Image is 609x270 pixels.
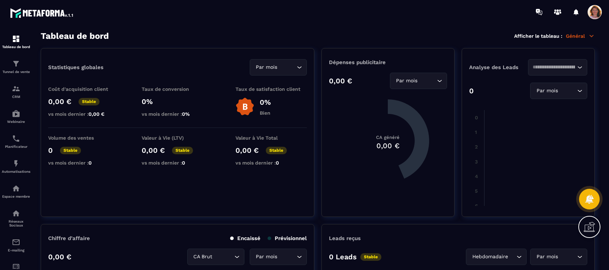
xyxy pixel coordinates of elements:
[559,87,575,95] input: Search for option
[2,70,30,74] p: Tunnel de vente
[2,154,30,179] a: automationsautomationsAutomatisations
[2,120,30,124] p: Webinaire
[419,77,435,85] input: Search for option
[48,86,120,92] p: Coût d'acquisition client
[12,184,20,193] img: automations
[329,77,352,85] p: 0,00 €
[48,111,120,117] p: vs mois dernier :
[475,159,478,165] tspan: 3
[187,249,244,265] div: Search for option
[2,104,30,129] a: automationsautomationsWebinaire
[2,29,30,54] a: formationformationTableau de bord
[530,249,587,265] div: Search for option
[88,111,105,117] span: 0,00 €
[475,129,477,135] tspan: 1
[12,109,20,118] img: automations
[2,248,30,252] p: E-mailing
[2,194,30,198] p: Espace membre
[254,63,279,71] span: Par mois
[48,135,120,141] p: Volume des ventes
[172,147,193,154] p: Stable
[10,6,74,19] img: logo
[2,219,30,227] p: Réseaux Sociaux
[260,110,271,116] p: Bien
[535,253,559,261] span: Par mois
[214,253,233,261] input: Search for option
[235,135,307,141] p: Valeur à Vie Total
[254,253,279,261] span: Par mois
[2,170,30,173] p: Automatisations
[12,59,20,68] img: formation
[260,98,271,107] p: 0%
[268,235,307,242] p: Prévisionnel
[235,160,307,166] p: vs mois dernier :
[530,83,587,99] div: Search for option
[566,33,595,39] p: Général
[475,203,478,209] tspan: 6
[48,97,71,106] p: 0,00 €
[475,144,478,150] tspan: 2
[235,146,259,155] p: 0,00 €
[78,98,100,105] p: Stable
[142,111,213,117] p: vs mois dernier :
[509,253,515,261] input: Search for option
[192,253,214,261] span: CA Brut
[475,173,478,179] tspan: 4
[390,73,447,89] div: Search for option
[142,160,213,166] p: vs mois dernier :
[2,179,30,204] a: automationsautomationsEspace membre
[142,146,165,155] p: 0,00 €
[276,160,279,166] span: 0
[250,59,307,76] div: Search for option
[279,253,295,261] input: Search for option
[2,45,30,49] p: Tableau de bord
[48,146,53,155] p: 0
[475,115,478,120] tspan: 0
[142,97,213,106] p: 0%
[250,249,307,265] div: Search for option
[12,159,20,168] img: automations
[12,134,20,143] img: scheduler
[528,59,587,76] div: Search for option
[48,64,103,71] p: Statistiques globales
[514,33,562,39] p: Afficher le tableau :
[48,160,120,166] p: vs mois dernier :
[466,249,527,265] div: Search for option
[329,235,361,242] p: Leads reçus
[533,63,575,71] input: Search for option
[41,31,109,41] h3: Tableau de bord
[395,77,419,85] span: Par mois
[182,160,185,166] span: 0
[142,86,213,92] p: Taux de conversion
[2,95,30,99] p: CRM
[2,54,30,79] a: formationformationTunnel de vente
[329,59,447,66] p: Dépenses publicitaire
[230,235,260,242] p: Encaissé
[48,235,90,242] p: Chiffre d’affaire
[12,35,20,43] img: formation
[2,145,30,149] p: Planificateur
[12,84,20,93] img: formation
[279,63,295,71] input: Search for option
[266,147,287,154] p: Stable
[2,233,30,258] a: emailemailE-mailing
[88,160,92,166] span: 0
[2,79,30,104] a: formationformationCRM
[48,253,71,261] p: 0,00 €
[142,135,213,141] p: Valeur à Vie (LTV)
[559,253,575,261] input: Search for option
[235,86,307,92] p: Taux de satisfaction client
[329,253,357,261] p: 0 Leads
[469,64,528,71] p: Analyse des Leads
[2,204,30,233] a: social-networksocial-networkRéseaux Sociaux
[12,238,20,246] img: email
[2,129,30,154] a: schedulerschedulerPlanificateur
[469,87,474,95] p: 0
[535,87,559,95] span: Par mois
[360,253,381,261] p: Stable
[182,111,190,117] span: 0%
[60,147,81,154] p: Stable
[471,253,509,261] span: Hebdomadaire
[235,97,254,116] img: b-badge-o.b3b20ee6.svg
[12,209,20,218] img: social-network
